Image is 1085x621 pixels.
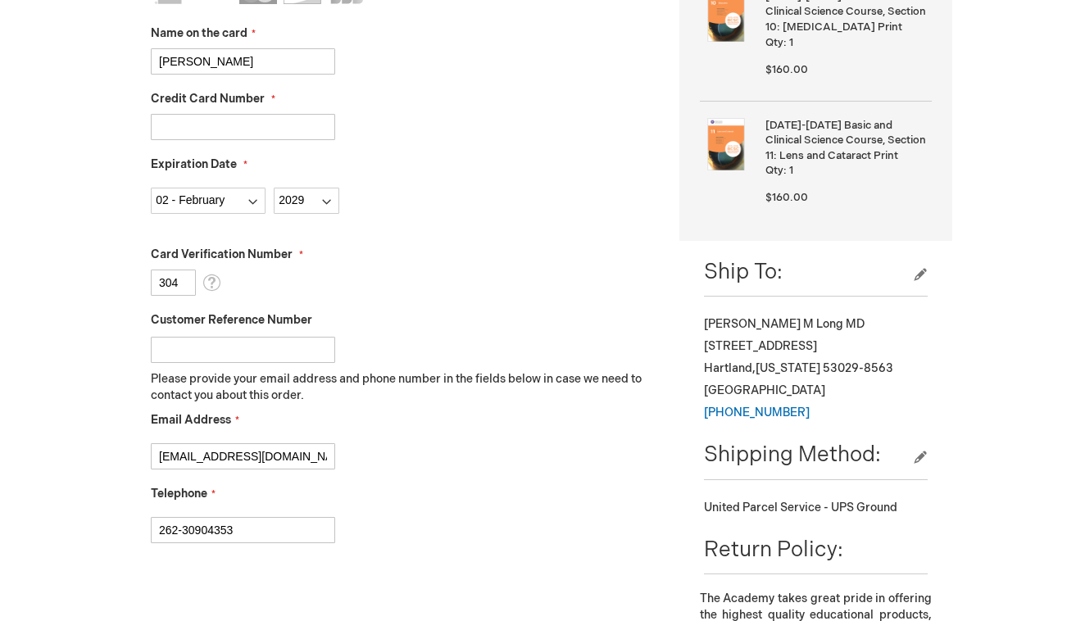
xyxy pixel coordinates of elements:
[151,92,265,106] span: Credit Card Number
[765,164,783,177] span: Qty
[151,114,335,140] input: Credit Card Number
[789,164,793,177] span: 1
[765,118,928,164] strong: [DATE]-[DATE] Basic and Clinical Science Course, Section 11: Lens and Cataract Print
[765,36,783,49] span: Qty
[151,487,207,501] span: Telephone
[704,442,881,468] span: Shipping Method:
[765,63,808,76] span: $160.00
[704,501,897,514] span: United Parcel Service - UPS Ground
[765,191,808,204] span: $160.00
[756,361,820,375] span: [US_STATE]
[151,270,196,296] input: Card Verification Number
[151,157,237,171] span: Expiration Date
[151,371,655,404] p: Please provide your email address and phone number in the fields below in case we need to contact...
[704,313,928,424] div: [PERSON_NAME] M Long MD [STREET_ADDRESS] Hartland , 53029-8563 [GEOGRAPHIC_DATA]
[704,406,810,419] a: [PHONE_NUMBER]
[704,537,843,563] span: Return Policy:
[789,36,793,49] span: 1
[151,413,231,427] span: Email Address
[704,260,783,285] span: Ship To:
[151,247,293,261] span: Card Verification Number
[700,118,752,170] img: 2025-2026 Basic and Clinical Science Course, Section 11: Lens and Cataract Print
[151,313,312,327] span: Customer Reference Number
